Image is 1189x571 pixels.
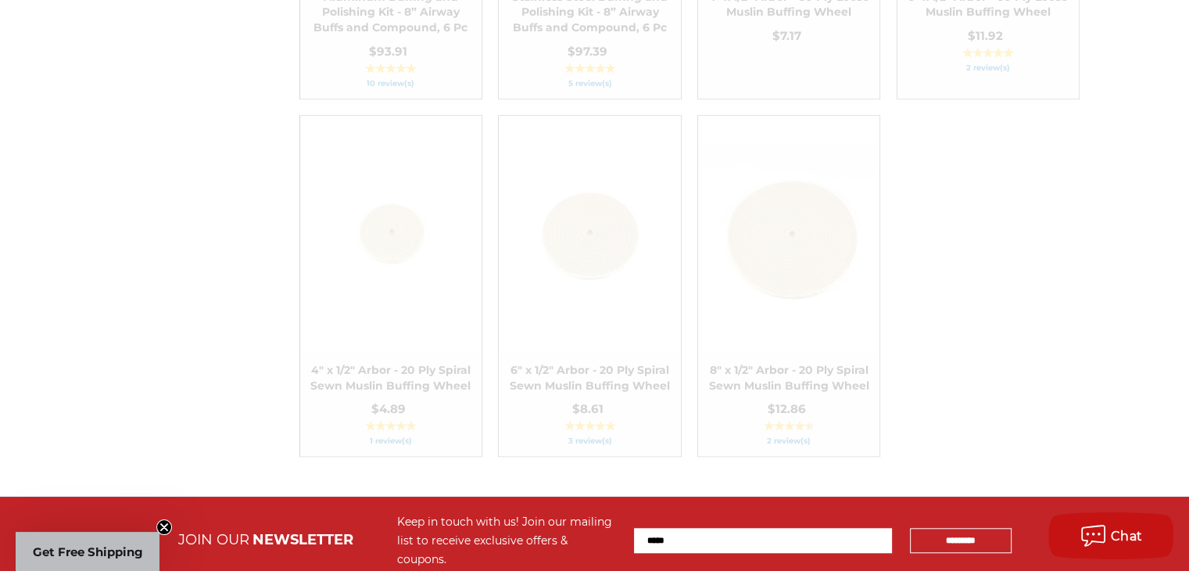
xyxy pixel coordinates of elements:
button: Chat [1048,512,1173,559]
button: Close teaser [156,519,172,535]
div: Keep in touch with us! Join our mailing list to receive exclusive offers & coupons. [397,512,618,569]
div: Get Free ShippingClose teaser [16,532,159,571]
span: Chat [1111,529,1143,544]
span: NEWSLETTER [252,531,353,548]
span: Get Free Shipping [33,544,143,559]
span: JOIN OUR [178,531,249,548]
